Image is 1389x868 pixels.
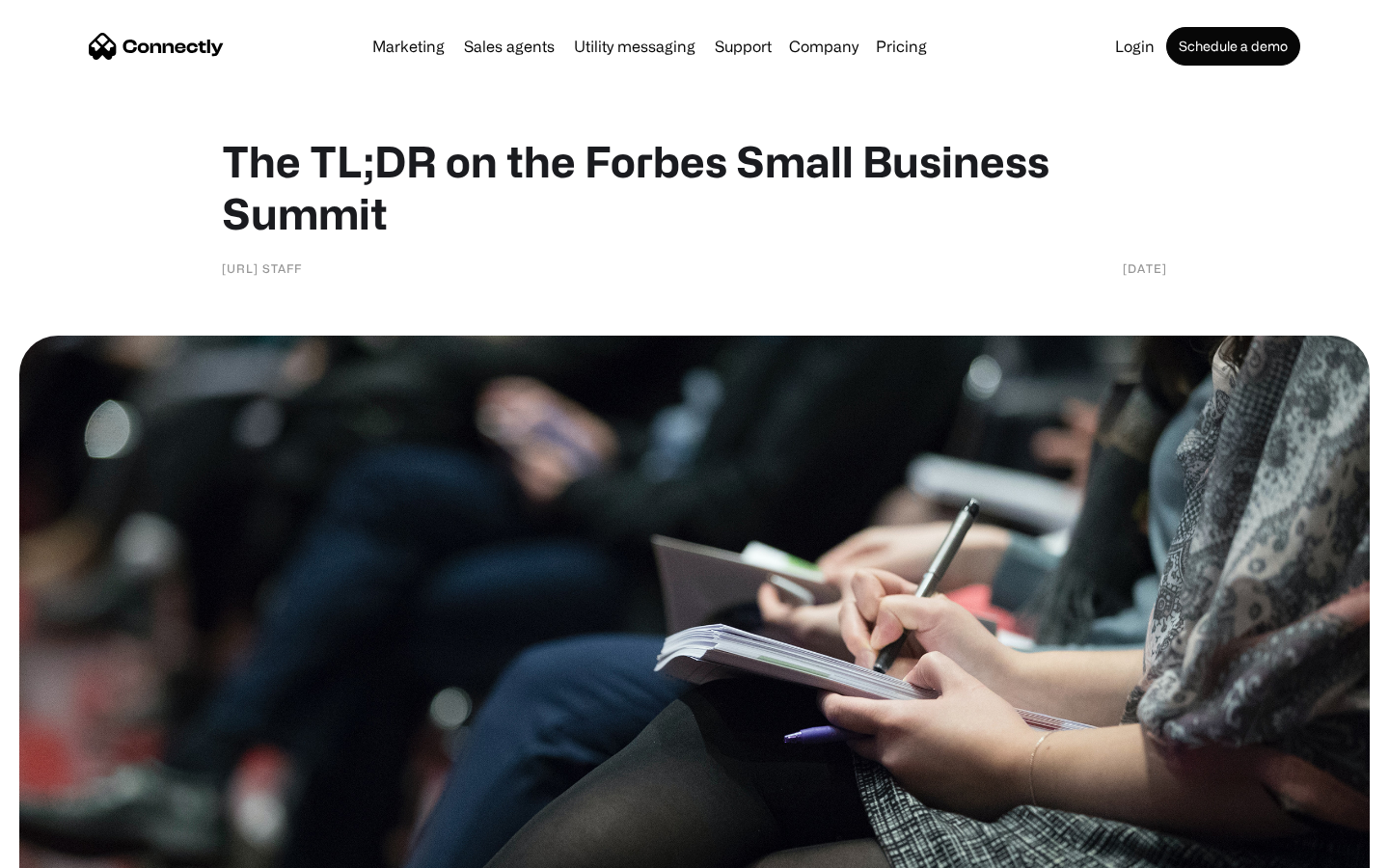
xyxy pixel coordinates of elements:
[707,39,779,54] a: Support
[789,33,858,60] div: Company
[456,39,562,54] a: Sales agents
[1166,27,1300,66] a: Schedule a demo
[1107,39,1162,54] a: Login
[39,834,116,861] ul: Language list
[365,39,452,54] a: Marketing
[222,258,302,278] div: [URL] Staff
[868,39,935,54] a: Pricing
[19,834,116,861] aside: Language selected: English
[222,135,1167,239] h1: The TL;DR on the Forbes Small Business Summit
[1123,258,1167,278] div: [DATE]
[566,39,703,54] a: Utility messaging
